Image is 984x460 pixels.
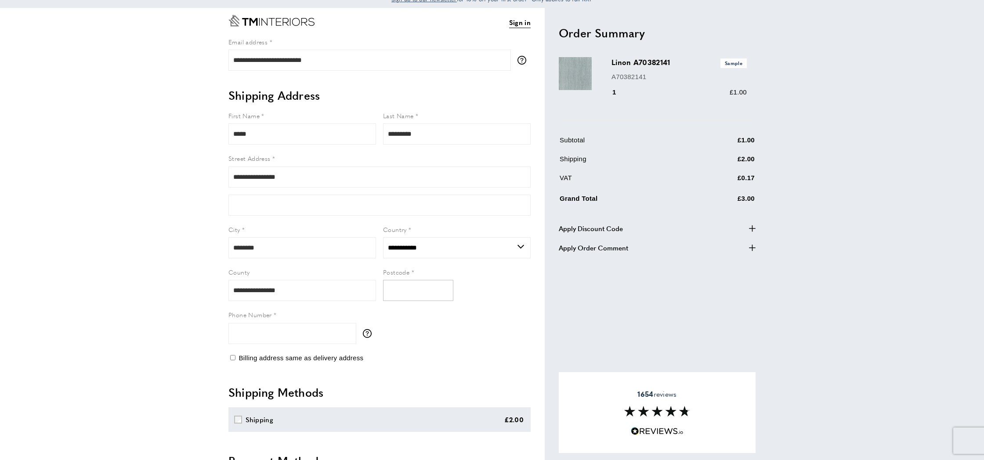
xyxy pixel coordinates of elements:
span: Last Name [383,111,414,120]
td: Grand Total [560,192,693,210]
span: Postcode [383,268,409,276]
img: Linon A70382141 [559,57,592,90]
span: Apply Discount Code [559,223,623,234]
h2: Order Summary [559,25,756,41]
span: Country [383,225,407,234]
span: City [228,225,240,234]
td: £3.00 [694,192,755,210]
a: Go to Home page [228,15,315,26]
div: Shipping [246,414,273,425]
div: £2.00 [504,414,524,425]
td: Shipping [560,154,693,171]
span: Email address [228,37,268,46]
td: £2.00 [694,154,755,171]
h2: Shipping Address [228,87,531,103]
span: Apply Order Comment [559,243,628,253]
span: County [228,268,250,276]
strong: 1654 [637,389,653,399]
td: VAT [560,173,693,190]
td: Subtotal [560,135,693,152]
p: A70382141 [611,72,747,82]
button: More information [517,56,531,65]
a: Sign in [509,17,531,28]
span: reviews [637,390,676,398]
td: £0.17 [694,173,755,190]
span: £1.00 [730,88,747,96]
div: 1 [611,87,629,98]
span: Sample [720,58,747,68]
img: Reviews section [624,406,690,417]
input: Billing address same as delivery address [230,355,235,360]
span: Street Address [228,154,271,163]
button: More information [363,329,376,338]
td: £1.00 [694,135,755,152]
span: First Name [228,111,260,120]
h2: Shipping Methods [228,384,531,400]
h3: Linon A70382141 [611,57,747,68]
span: Billing address same as delivery address [239,354,363,362]
span: Phone Number [228,310,272,319]
img: Reviews.io 5 stars [631,427,684,435]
